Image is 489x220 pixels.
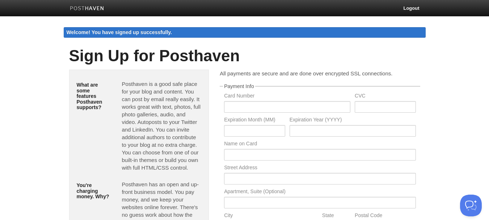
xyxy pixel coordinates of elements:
label: Expiration Month (MM) [224,117,285,124]
label: Street Address [224,165,416,172]
label: Postal Code [355,213,416,220]
h5: What are some features Posthaven supports? [77,82,111,110]
label: City [224,213,318,220]
label: Name on Card [224,141,416,148]
label: Expiration Year (YYYY) [290,117,416,124]
div: Domain: [DOMAIN_NAME] [19,19,80,25]
img: tab_domain_overview_orange.svg [21,42,27,48]
div: Keywords by Traffic [81,43,119,47]
img: logo_orange.svg [12,12,17,17]
legend: Payment Info [223,84,255,89]
p: All payments are secure and are done over encrypted SSL connections. [220,70,420,77]
label: State [322,213,350,220]
p: Posthaven is a good safe place for your blog and content. You can post by email really easily. It... [122,80,201,171]
iframe: Help Scout Beacon - Open [460,195,482,216]
img: tab_keywords_by_traffic_grey.svg [73,42,79,48]
label: Apartment, Suite (Optional) [224,189,416,196]
div: Domain Overview [29,43,65,47]
h1: Sign Up for Posthaven [69,47,420,65]
label: CVC [355,93,416,100]
img: website_grey.svg [12,19,17,25]
div: v 4.0.25 [20,12,35,17]
img: Posthaven-bar [70,6,104,12]
label: Card Number [224,93,350,100]
div: Welcome! You have signed up successfully. [64,27,426,38]
h5: You're charging money. Why? [77,183,111,199]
